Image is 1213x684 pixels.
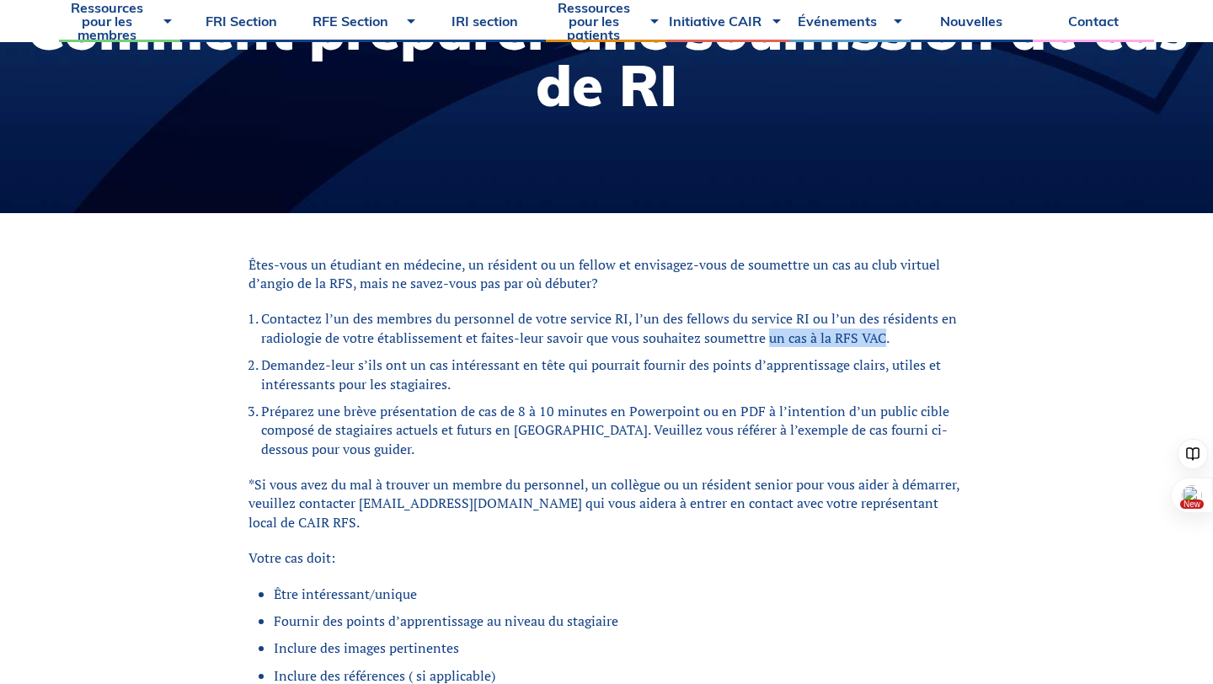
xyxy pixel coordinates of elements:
li: Inclure des images pertinentes [274,639,965,657]
p: Êtes-vous un étudiant en médecine, un résident ou un fellow et envisagez-vous de soumettre un cas... [248,255,965,293]
li: Fournir des points d’apprentissage au niveau du stagiaire [274,612,965,630]
li: Être intéressant/unique [274,585,965,603]
h1: Comment préparer une soumission de cas de RI [17,1,1196,114]
li: Préparez une brève présentation de cas de 8 à 10 minutes en Powerpoint ou en PDF à l’intention d’... [261,402,965,458]
p: *Si vous avez du mal à trouver un membre du personnel, un collègue ou un résident senior pour vou... [248,475,965,532]
li: Demandez-leur s’ils ont un cas intéressant en tête qui pourrait fournir des points d’apprentissag... [261,355,965,393]
p: Votre cas doit: [248,548,965,567]
li: Contactez l’un des membres du personnel de votre service RI, l’un des fellows du service RI ou l’... [261,309,965,347]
